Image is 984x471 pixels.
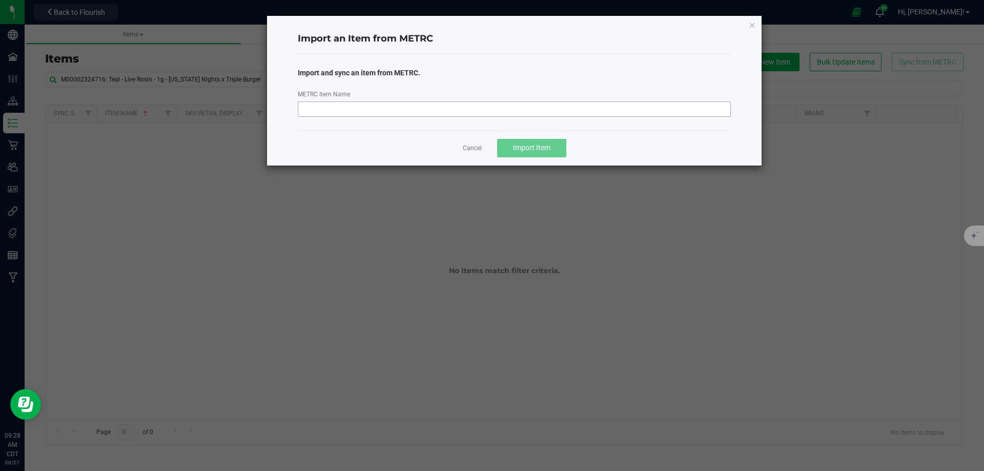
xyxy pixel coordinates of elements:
label: METRC Item Name [298,90,350,99]
iframe: Resource center [10,389,41,420]
span: Import Item [513,144,550,152]
button: Import Item [497,139,566,157]
div: Import and sync an item from METRC. [290,68,739,78]
a: Cancel [463,144,482,153]
h4: Import an Item from METRC [298,32,731,46]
